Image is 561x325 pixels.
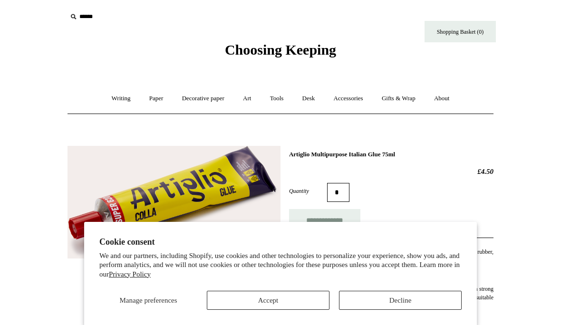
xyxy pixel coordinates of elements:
a: About [426,86,458,111]
span: Manage preferences [119,296,177,304]
a: Tools [261,86,292,111]
a: Choosing Keeping [225,49,336,56]
h2: Cookie consent [99,237,462,247]
a: Privacy Policy [109,270,151,278]
h2: £4.50 [289,167,493,176]
a: Art [234,86,260,111]
button: Accept [207,291,329,310]
a: Writing [103,86,139,111]
h1: Artiglio Multipurpose Italian Glue 75ml [289,151,493,158]
button: Decline [339,291,462,310]
span: Choosing Keeping [225,42,336,57]
a: Accessories [325,86,372,111]
img: Artiglio Multipurpose Italian Glue 75ml [68,146,280,259]
button: Manage preferences [99,291,197,310]
a: Decorative paper [174,86,233,111]
a: Gifts & Wrap [373,86,424,111]
a: Desk [294,86,324,111]
a: Paper [141,86,172,111]
a: Shopping Basket (0) [425,21,496,42]
p: We and our partners, including Shopify, use cookies and other technologies to personalize your ex... [99,251,462,279]
label: Quantity [289,187,327,195]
